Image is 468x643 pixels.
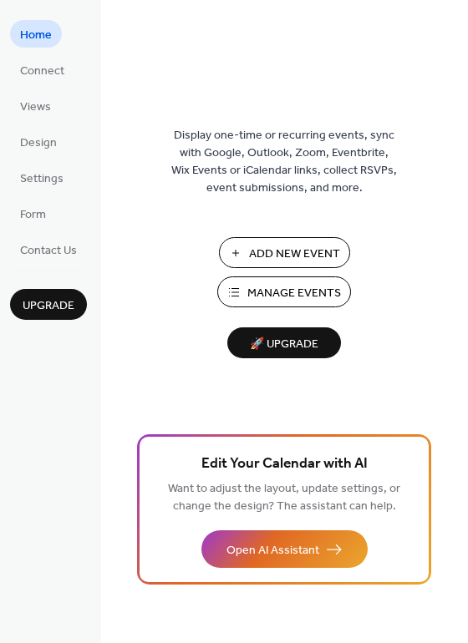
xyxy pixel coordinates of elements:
[20,63,64,80] span: Connect
[10,128,67,155] a: Design
[10,289,87,320] button: Upgrade
[10,235,87,263] a: Contact Us
[20,242,77,260] span: Contact Us
[201,530,368,568] button: Open AI Assistant
[168,478,400,518] span: Want to adjust the layout, update settings, or change the design? The assistant can help.
[10,20,62,48] a: Home
[20,99,51,116] span: Views
[10,164,74,191] a: Settings
[23,297,74,315] span: Upgrade
[217,276,351,307] button: Manage Events
[20,27,52,44] span: Home
[227,327,341,358] button: 🚀 Upgrade
[237,333,331,356] span: 🚀 Upgrade
[10,200,56,227] a: Form
[249,246,340,263] span: Add New Event
[10,56,74,84] a: Connect
[247,285,341,302] span: Manage Events
[171,127,397,197] span: Display one-time or recurring events, sync with Google, Outlook, Zoom, Eventbrite, Wix Events or ...
[226,542,319,559] span: Open AI Assistant
[219,237,350,268] button: Add New Event
[20,134,57,152] span: Design
[10,92,61,119] a: Views
[201,453,368,476] span: Edit Your Calendar with AI
[20,206,46,224] span: Form
[20,170,64,188] span: Settings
